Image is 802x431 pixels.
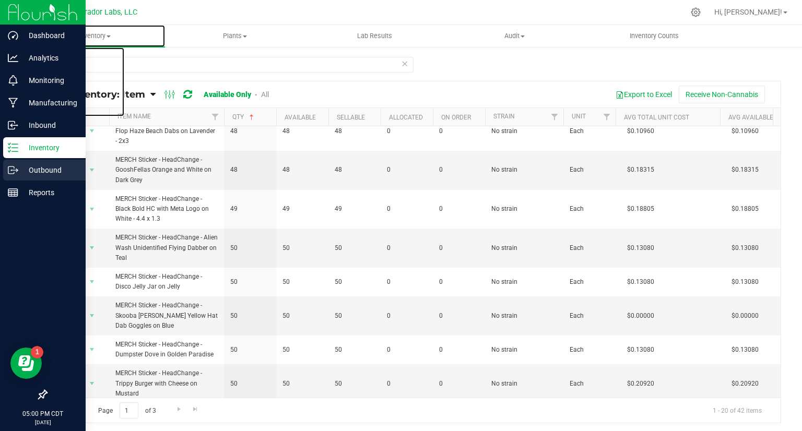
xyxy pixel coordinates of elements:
[546,108,563,126] a: Filter
[86,124,99,138] span: select
[679,86,765,103] button: Receive Non-Cannabis
[46,57,414,73] input: Search Item Name, Retail Display Name, SKU, Part Number...
[232,113,256,121] a: Qty
[282,311,322,321] span: 50
[445,31,584,41] span: Audit
[10,348,42,379] iframe: Resource center
[5,409,81,418] p: 05:00 PM CDT
[622,274,659,290] span: $0.13080
[261,90,269,99] a: All
[115,194,218,224] span: MERCH Sticker - HeadChange - Black Bold HC with Meta Logo on White - 4.4 x 1.3
[622,241,659,256] span: $0.13080
[335,345,374,355] span: 50
[171,402,186,416] a: Go to the next page
[622,308,659,324] span: $0.00000
[115,272,218,292] span: MERCH Sticker - HeadChange - Disco Jelly Jar on Jelly
[726,376,764,391] span: $0.20920
[18,119,81,131] p: Inbound
[18,186,81,199] p: Reports
[54,89,150,100] a: All Inventory: Item
[491,379,557,389] span: No strain
[598,108,616,126] a: Filter
[704,402,770,418] span: 1 - 20 of 42 items
[444,25,584,47] a: Audit
[491,311,557,321] span: No strain
[115,116,218,147] span: MERCH Sticker - HeadChange - Flip Flop Haze Beach Dabs on Lavender - 2x3
[282,379,322,389] span: 50
[387,379,427,389] span: 0
[8,120,18,130] inline-svg: Inbound
[117,113,151,120] a: Item Name
[335,204,374,214] span: 49
[622,124,659,139] span: $0.10960
[18,74,81,87] p: Monitoring
[389,114,423,121] a: Allocated
[335,126,374,136] span: 48
[282,165,322,175] span: 48
[335,243,374,253] span: 50
[18,52,81,64] p: Analytics
[401,57,408,70] span: Clear
[726,241,764,256] span: $0.13080
[570,126,609,136] span: Each
[609,86,679,103] button: Export to Excel
[570,243,609,253] span: Each
[439,379,479,389] span: 0
[5,418,81,426] p: [DATE]
[491,345,557,355] span: No strain
[282,204,322,214] span: 49
[439,126,479,136] span: 0
[714,8,782,16] span: Hi, [PERSON_NAME]!
[616,31,693,41] span: Inventory Counts
[230,311,270,321] span: 50
[86,308,99,323] span: select
[584,25,724,47] a: Inventory Counts
[335,277,374,287] span: 50
[726,308,764,324] span: $0.00000
[115,340,218,360] span: MERCH Sticker - HeadChange - Dumpster Dove in Golden Paradise
[8,30,18,41] inline-svg: Dashboard
[54,89,145,100] span: All Inventory: Item
[18,29,81,42] p: Dashboard
[8,75,18,86] inline-svg: Monitoring
[115,155,218,185] span: MERCH Sticker - HeadChange - GooshFellas Orange and White on Dark Grey
[439,204,479,214] span: 0
[18,97,81,109] p: Manufacturing
[230,345,270,355] span: 50
[166,31,304,41] span: Plants
[115,233,218,263] span: MERCH Sticker - HeadChange - Alien Wash Unidentified Flying Dabber on Teal
[441,114,471,121] a: On Order
[493,113,515,120] a: Strain
[689,7,702,17] div: Manage settings
[8,187,18,198] inline-svg: Reports
[572,113,586,120] a: Unit
[86,342,99,357] span: select
[115,368,218,399] span: MERCH Sticker - HeadChange - Trippy Burger with Cheese on Mustard
[335,379,374,389] span: 50
[624,114,689,121] a: Avg Total Unit Cost
[439,345,479,355] span: 0
[31,346,43,358] iframe: Resource center unread badge
[622,376,659,391] span: $0.20920
[726,162,764,177] span: $0.18315
[115,301,218,331] span: MERCH Sticker - HeadChange - Skooba [PERSON_NAME] Yellow Hat Dab Goggles on Blue
[230,243,270,253] span: 50
[282,277,322,287] span: 50
[230,126,270,136] span: 48
[207,108,224,126] a: Filter
[89,402,164,418] span: Page of 3
[387,204,427,214] span: 0
[439,277,479,287] span: 0
[622,342,659,357] span: $0.13080
[491,204,557,214] span: No strain
[230,165,270,175] span: 48
[188,402,203,416] a: Go to the last page
[570,379,609,389] span: Each
[8,98,18,108] inline-svg: Manufacturing
[165,25,305,47] a: Plants
[491,243,557,253] span: No strain
[622,162,659,177] span: $0.18315
[18,164,81,176] p: Outbound
[76,8,137,17] span: Curador Labs, LLC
